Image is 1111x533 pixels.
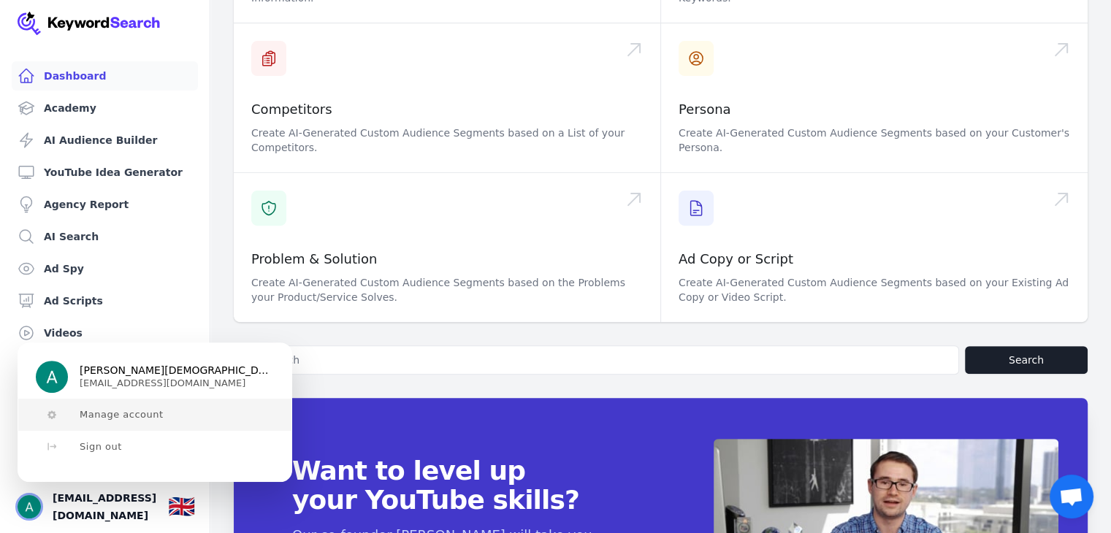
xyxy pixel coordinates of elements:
span: Sign out [80,441,122,453]
a: Persona [679,101,731,117]
img: Your Company [18,12,161,35]
a: Ad Scripts [12,286,198,315]
a: Collections [12,383,198,412]
a: AI Search [12,222,198,251]
p: [EMAIL_ADDRESS][DOMAIN_NAME] [80,377,274,389]
a: Dashboard [12,61,198,91]
a: Ad Copy or Script [679,251,793,266]
a: Videos [12,318,198,348]
a: YouTube Idea Generator [12,158,198,187]
img: Arihant Jain [18,495,41,518]
div: User button popover [18,342,292,482]
a: Channels [12,350,198,380]
input: Search [234,346,958,374]
a: AI Audience Builder [12,126,198,155]
span: Manage account [80,409,164,421]
img: Arihant Jain [36,361,68,393]
span: [EMAIL_ADDRESS][DOMAIN_NAME] [53,489,156,524]
button: Search [965,346,1088,374]
a: Academy [12,93,198,123]
span: Want to level up your YouTube skills? [292,456,597,515]
a: Competitors [251,101,332,117]
div: 🇬🇧 [168,494,195,520]
a: Problem & Solution [251,251,377,266]
button: Close user button [18,495,41,518]
a: Agency Report [12,190,198,219]
div: Open chat [1050,475,1093,518]
a: Ad Spy [12,254,198,283]
span: [PERSON_NAME][DEMOGRAPHIC_DATA] [80,364,274,377]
